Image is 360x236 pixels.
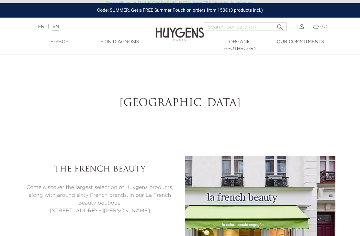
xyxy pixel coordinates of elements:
div: | [35,23,145,30]
p: [STREET_ADDRESS][PERSON_NAME] [25,207,175,215]
button:  [274,21,286,29]
span: (0) [320,24,327,29]
a: EN [52,24,59,31]
a: Skin Diagnosis [90,39,150,45]
a: FR [38,24,44,29]
h2: [GEOGRAPHIC_DATA] [29,98,331,110]
img: Huygens [156,17,204,42]
p: Come discover the largest selection of Huygens products, along with around sixty French brands, i... [25,184,175,207]
i:  [276,21,284,29]
a: Organic Apothecary [210,39,270,52]
a: E-Shop [29,39,90,45]
h3: The French Beauty [25,165,175,175]
a: Our commitments [270,39,331,45]
input: Search [204,23,287,31]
